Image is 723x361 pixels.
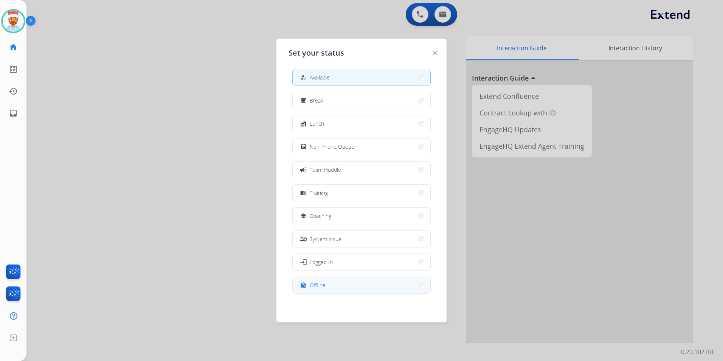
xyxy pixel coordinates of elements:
mat-icon: menu_book [300,190,307,196]
span: Set your status [289,48,344,58]
img: avatar [3,11,24,32]
span: Break [310,96,323,104]
mat-icon: free_breakfast [300,97,307,104]
button: Training [293,185,430,201]
mat-icon: login [299,258,307,266]
span: Lunch [310,120,324,128]
mat-icon: phonelink_off [300,236,307,242]
mat-icon: work_off [300,282,307,288]
button: Non-Phone Queue [293,138,430,155]
mat-icon: history [9,87,18,96]
p: 0.20.1027RC [681,347,715,356]
mat-icon: campaign [299,166,307,173]
mat-icon: school [300,213,307,219]
span: Available [310,73,330,81]
button: Lunch [293,115,430,132]
button: System Issue [293,231,430,247]
button: Logged In [293,254,430,270]
span: Team Huddle [310,166,341,174]
span: Coaching [310,212,331,220]
span: System Issue [310,235,341,243]
mat-icon: list_alt [9,65,18,74]
img: close-button [433,51,437,55]
button: Available [293,69,430,86]
button: Team Huddle [293,162,430,178]
mat-icon: assignment [300,143,307,150]
mat-icon: how_to_reg [300,74,307,81]
span: Training [310,189,328,197]
button: Break [293,92,430,109]
span: Offline [310,281,326,289]
button: Coaching [293,208,430,224]
span: Logged In [310,258,333,266]
button: Offline [293,277,430,293]
mat-icon: fastfood [300,120,307,127]
mat-icon: home [9,43,18,52]
mat-icon: inbox [9,109,18,118]
span: Non-Phone Queue [310,143,354,151]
